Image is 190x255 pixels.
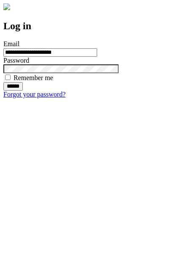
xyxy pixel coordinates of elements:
label: Remember me [14,74,53,81]
label: Email [3,40,19,47]
h2: Log in [3,20,187,32]
label: Password [3,57,29,64]
a: Forgot your password? [3,91,65,98]
img: logo-4e3dc11c47720685a147b03b5a06dd966a58ff35d612b21f08c02c0306f2b779.png [3,3,10,10]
